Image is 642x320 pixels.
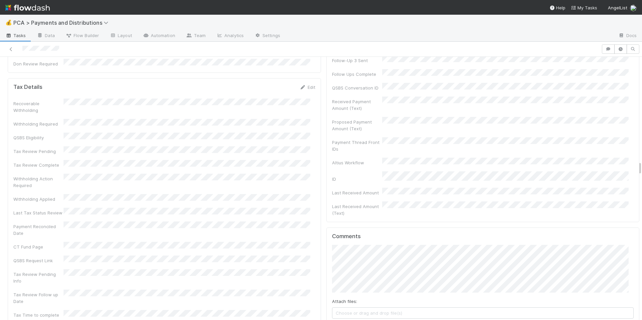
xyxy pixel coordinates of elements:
[630,5,637,11] img: avatar_a2d05fec-0a57-4266-8476-74cda3464b0e.png
[13,291,64,305] div: Tax Review Follow up Date
[13,175,64,189] div: Withholding Action Required
[332,119,382,132] div: Proposed Payment Amount (Text)
[332,98,382,112] div: Received Payment Amount (Text)
[31,31,60,41] a: Data
[608,5,627,10] span: AngelList
[66,32,99,39] span: Flow Builder
[571,5,597,10] span: My Tasks
[13,100,64,114] div: Recoverable Withholding
[13,271,64,284] div: Tax Review Pending Info
[332,176,382,182] div: ID
[571,4,597,11] a: My Tasks
[104,31,137,41] a: Layout
[13,257,64,264] div: QSBS Request Link
[137,31,181,41] a: Automation
[332,57,382,64] div: Follow-Up 3 Sent
[332,308,634,318] span: Choose or drag and drop file(s)
[332,159,382,166] div: Altius Workflow
[332,71,382,77] div: Follow Ups Complete
[300,85,315,90] a: Edit
[13,134,64,141] div: QSBS Eligibility
[613,31,642,41] a: Docs
[332,298,357,305] label: Attach files:
[13,223,64,236] div: Payment Reconciled Date
[13,162,64,168] div: Tax Review Complete
[13,196,64,202] div: Withholding Applied
[549,4,565,11] div: Help
[13,121,64,127] div: Withholding Required
[60,31,104,41] a: Flow Builder
[5,2,50,13] img: logo-inverted-e16ddd16eac7371096b0.svg
[332,233,634,240] h5: Comments
[332,203,382,216] div: Last Received Amount (Text)
[13,244,64,250] div: CT Fund Page
[332,85,382,91] div: QSBS Conversation ID
[181,31,211,41] a: Team
[13,60,64,67] div: Don Review Required
[13,148,64,155] div: Tax Review Pending
[13,84,42,91] h5: Tax Details
[13,19,112,26] span: PCA > Payments and Distributions
[5,20,12,25] span: 💰
[249,31,286,41] a: Settings
[5,32,26,39] span: Tasks
[332,189,382,196] div: Last Received Amount
[211,31,249,41] a: Analytics
[13,209,64,216] div: Last Tax Status Review
[332,139,382,152] div: Payment Thread Front IDs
